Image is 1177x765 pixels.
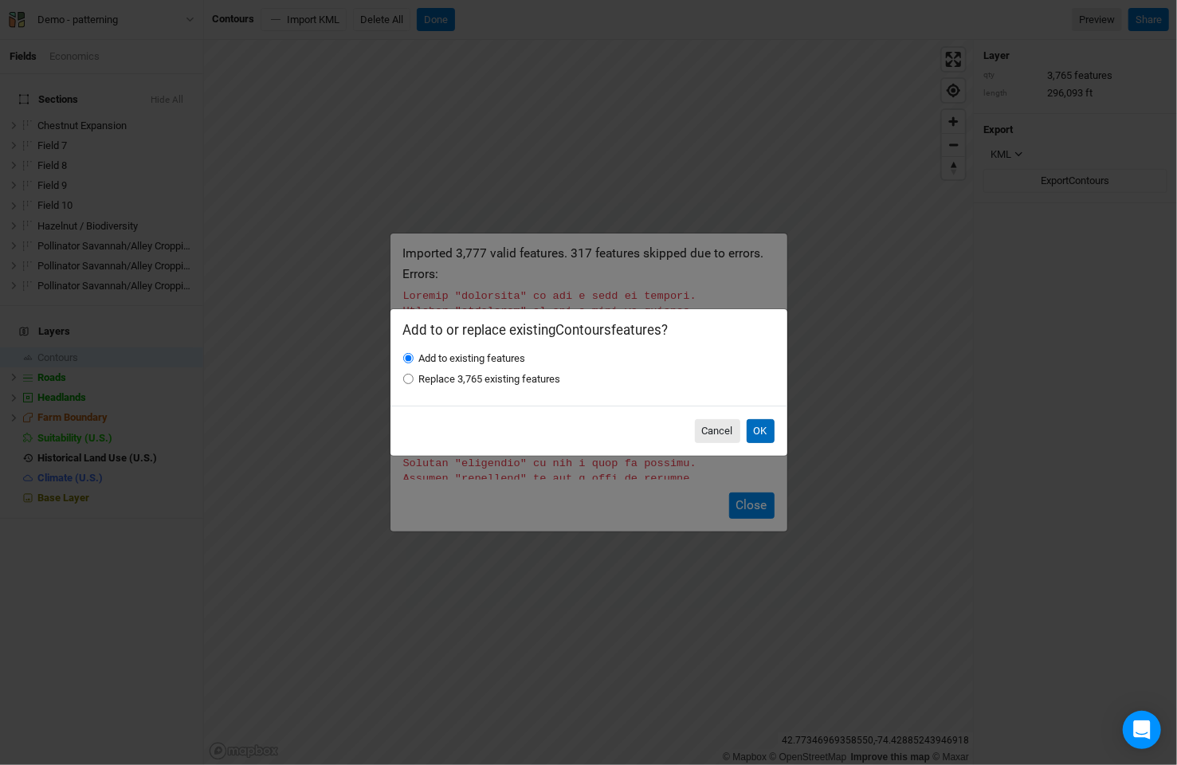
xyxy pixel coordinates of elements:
[419,351,526,366] label: Add to existing features
[403,322,775,338] h2: Add to or replace existing Contours features?
[695,419,740,443] button: Cancel
[1123,711,1161,749] div: Open Intercom Messenger
[747,419,775,443] button: OK
[419,372,561,386] label: Replace 3,765 existing features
